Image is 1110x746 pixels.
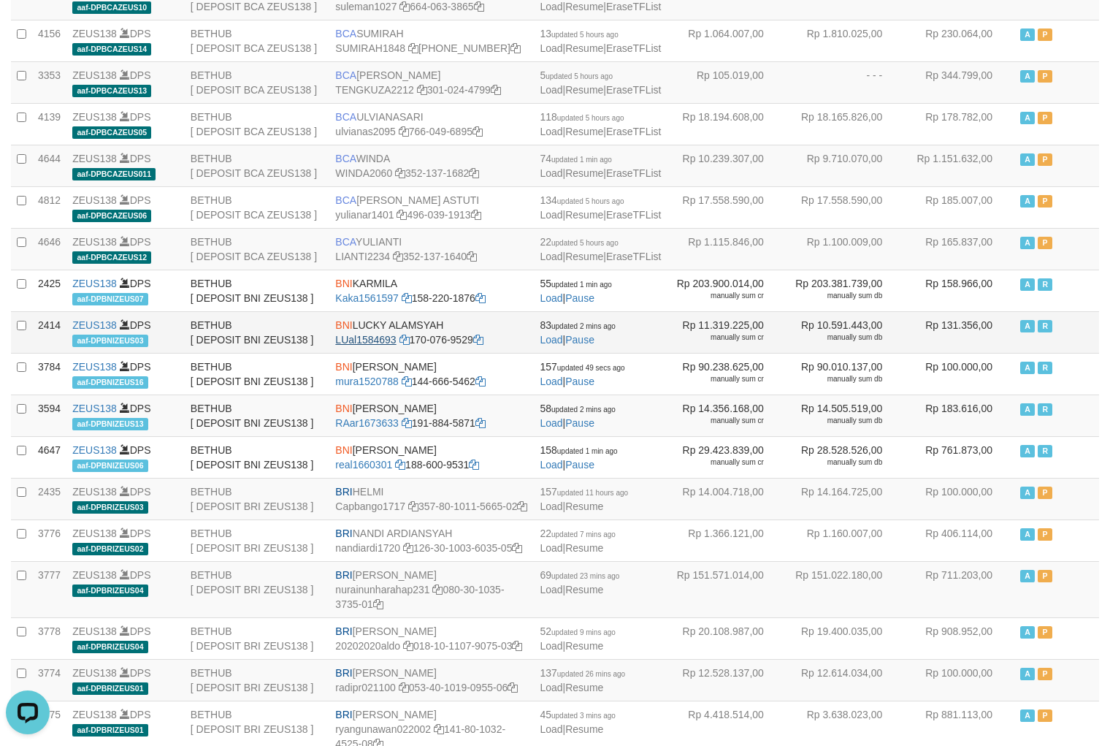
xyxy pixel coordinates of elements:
a: Load [540,640,562,652]
a: Resume [565,126,603,137]
a: nandiardi1720 [335,542,400,554]
a: Load [540,376,562,387]
a: LUal1584693 [335,334,396,346]
span: BCA [335,236,356,248]
a: ZEUS138 [72,69,117,81]
a: Copy mura1520788 to clipboard [402,376,412,387]
td: 4812 [32,186,66,228]
span: aaf-DPBRIZEUS03 [72,501,148,514]
a: ZEUS138 [72,667,117,679]
td: SUMIRAH [PHONE_NUMBER] [329,20,534,61]
a: ZEUS138 [72,28,117,39]
a: Copy nurainunharahap231 to clipboard [432,584,443,595]
span: BNI [335,361,352,373]
td: BETHUB [ DEPOSIT BNI ZEUS138 ] [185,270,330,311]
span: Paused [1038,237,1052,249]
span: 74 [540,153,611,164]
a: suleman1027 [335,1,397,12]
a: Resume [565,84,603,96]
td: BETHUB [ DEPOSIT BNI ZEUS138 ] [185,311,330,353]
a: Copy 1700769529 to clipboard [473,334,483,346]
td: 3776 [32,519,66,561]
span: Active [1020,195,1035,208]
a: EraseTFList [606,167,661,179]
a: Copy ulvianas2095 to clipboard [399,126,409,137]
span: 157 [540,486,628,498]
a: Load [540,1,562,12]
a: Copy 126301003603505 to clipboard [512,542,522,554]
span: 55 [540,278,611,289]
a: SUMIRAH1848 [335,42,405,54]
a: Copy 8692458906 to clipboard [510,42,521,54]
span: Running [1038,403,1052,416]
td: DPS [66,519,185,561]
td: Rp 203.900.014,00 [667,270,785,311]
span: Paused [1038,70,1052,83]
a: ZEUS138 [72,278,117,289]
span: BRI [335,486,352,498]
a: Copy 018101107907503 to clipboard [512,640,522,652]
td: BETHUB [ DEPOSIT BCA ZEUS138 ] [185,186,330,228]
td: DPS [66,436,185,478]
a: Copy 1886009531 to clipboard [469,459,479,471]
div: manually sum db [792,457,882,468]
td: DPS [66,61,185,103]
span: BNI [335,444,352,456]
span: | | [540,69,661,96]
a: Load [540,167,562,179]
td: BETHUB [ DEPOSIT BRI ZEUS138 ] [185,519,330,561]
td: [PERSON_NAME] 144-666-5462 [329,353,534,395]
td: ULVIANASARI 766-049-6895 [329,103,534,145]
td: Rp 165.837,00 [904,228,1014,270]
a: Copy nandiardi1720 to clipboard [403,542,413,554]
a: Load [540,126,562,137]
div: manually sum cr [673,332,763,343]
a: Copy WINDA2060 to clipboard [395,167,405,179]
a: ZEUS138 [72,569,117,581]
a: nurainunharahap231 [335,584,429,595]
span: updated 11 hours ago [557,489,628,497]
span: Paused [1038,28,1052,41]
div: manually sum db [792,416,882,426]
div: manually sum db [792,374,882,384]
a: ZEUS138 [72,486,117,498]
td: 4646 [32,228,66,270]
a: real1660301 [335,459,392,471]
span: | | [540,153,661,179]
a: TENGKUZA2212 [335,84,413,96]
td: Rp 18.165.826,00 [786,103,904,145]
td: 4647 [32,436,66,478]
span: updated 5 hours ago [557,114,624,122]
a: Resume [565,640,603,652]
span: BCA [335,69,356,81]
a: Load [540,292,562,304]
td: Rp 1.100.009,00 [786,228,904,270]
a: EraseTFList [606,126,661,137]
span: updated 5 hours ago [551,31,619,39]
td: Rp 344.799,00 [904,61,1014,103]
td: Rp 203.381.739,00 [786,270,904,311]
span: updated 1 min ago [551,281,612,289]
a: Copy RAar1673633 to clipboard [402,417,412,429]
span: 83 [540,319,615,331]
span: updated 1 min ago [551,156,612,164]
td: Rp 14.505.519,00 [786,395,904,436]
td: Rp 158.966,00 [904,270,1014,311]
span: 22 [540,236,618,248]
div: manually sum cr [673,291,763,301]
a: LIANTI2234 [335,251,390,262]
span: aaf-DPBCAZEUS06 [72,210,151,222]
a: Copy Capbango1717 to clipboard [408,500,418,512]
a: Copy 1582201876 to clipboard [475,292,486,304]
td: Rp 183.616,00 [904,395,1014,436]
a: Copy 1918845871 to clipboard [475,417,486,429]
td: DPS [66,228,185,270]
a: Pause [565,334,594,346]
a: Load [540,42,562,54]
a: Load [540,459,562,471]
span: updated 2 mins ago [551,406,616,414]
a: Load [540,417,562,429]
span: BCA [335,28,356,39]
td: - - - [786,61,904,103]
a: Pause [565,417,594,429]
